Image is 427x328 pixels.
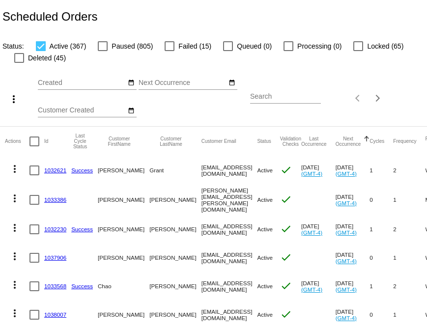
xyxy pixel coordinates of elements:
[336,244,370,272] mat-cell: [DATE]
[44,254,66,261] a: 1037906
[297,40,342,52] span: Processing (0)
[44,283,66,289] a: 1033568
[336,200,357,206] a: (GMT-4)
[149,215,201,244] mat-cell: [PERSON_NAME]
[301,136,327,147] button: Change sorting for LastOccurrenceUtc
[257,196,273,203] span: Active
[336,229,357,236] a: (GMT-4)
[28,52,66,64] span: Deleted (45)
[8,93,20,105] mat-icon: more_vert
[301,272,336,301] mat-cell: [DATE]
[98,136,141,147] button: Change sorting for CustomerFirstName
[370,272,393,301] mat-cell: 1
[301,156,336,185] mat-cell: [DATE]
[336,215,370,244] mat-cell: [DATE]
[280,193,292,205] mat-icon: check
[370,244,393,272] mat-cell: 0
[128,79,135,87] mat-icon: date_range
[393,215,425,244] mat-cell: 2
[348,88,368,108] button: Previous page
[336,258,357,264] a: (GMT-4)
[280,223,292,235] mat-icon: check
[393,138,416,144] button: Change sorting for Frequency
[257,226,273,232] span: Active
[280,280,292,292] mat-icon: check
[44,226,66,232] a: 1032230
[257,283,273,289] span: Active
[336,156,370,185] mat-cell: [DATE]
[370,215,393,244] mat-cell: 1
[149,136,192,147] button: Change sorting for CustomerLastName
[370,185,393,215] mat-cell: 0
[280,251,292,263] mat-icon: check
[280,308,292,320] mat-icon: check
[250,93,321,101] input: Search
[201,185,257,215] mat-cell: [PERSON_NAME][EMAIL_ADDRESS][PERSON_NAME][DOMAIN_NAME]
[149,244,201,272] mat-cell: [PERSON_NAME]
[9,279,21,291] mat-icon: more_vert
[9,192,21,204] mat-icon: more_vert
[9,222,21,234] mat-icon: more_vert
[336,272,370,301] mat-cell: [DATE]
[98,244,149,272] mat-cell: [PERSON_NAME]
[301,286,322,293] a: (GMT-4)
[257,311,273,318] span: Active
[71,167,93,173] a: Success
[370,138,384,144] button: Change sorting for Cycles
[71,133,89,149] button: Change sorting for LastProcessingCycleId
[393,244,425,272] mat-cell: 1
[9,307,21,319] mat-icon: more_vert
[98,272,149,301] mat-cell: Chao
[9,163,21,175] mat-icon: more_vert
[228,79,235,87] mat-icon: date_range
[9,250,21,262] mat-icon: more_vert
[98,156,149,185] mat-cell: [PERSON_NAME]
[201,156,257,185] mat-cell: [EMAIL_ADDRESS][DOMAIN_NAME]
[98,185,149,215] mat-cell: [PERSON_NAME]
[5,127,29,156] mat-header-cell: Actions
[368,88,388,108] button: Next page
[301,170,322,177] a: (GMT-4)
[257,138,271,144] button: Change sorting for Status
[393,185,425,215] mat-cell: 1
[201,272,257,301] mat-cell: [EMAIL_ADDRESS][DOMAIN_NAME]
[139,79,227,87] input: Next Occurrence
[50,40,86,52] span: Active (367)
[280,127,301,156] mat-header-cell: Validation Checks
[71,226,93,232] a: Success
[128,107,135,115] mat-icon: date_range
[367,40,403,52] span: Locked (65)
[336,286,357,293] a: (GMT-4)
[201,244,257,272] mat-cell: [EMAIL_ADDRESS][DOMAIN_NAME]
[301,229,322,236] a: (GMT-4)
[178,40,211,52] span: Failed (15)
[257,167,273,173] span: Active
[149,156,201,185] mat-cell: Grant
[336,136,361,147] button: Change sorting for NextOccurrenceUtc
[44,138,48,144] button: Change sorting for Id
[112,40,153,52] span: Paused (805)
[257,254,273,261] span: Active
[149,185,201,215] mat-cell: [PERSON_NAME]
[98,215,149,244] mat-cell: [PERSON_NAME]
[44,311,66,318] a: 1038007
[2,10,97,24] h2: Scheduled Orders
[280,164,292,176] mat-icon: check
[237,40,272,52] span: Queued (0)
[149,272,201,301] mat-cell: [PERSON_NAME]
[301,215,336,244] mat-cell: [DATE]
[38,107,126,114] input: Customer Created
[336,170,357,177] a: (GMT-4)
[2,42,24,50] span: Status:
[393,272,425,301] mat-cell: 2
[336,185,370,215] mat-cell: [DATE]
[336,315,357,321] a: (GMT-4)
[38,79,126,87] input: Created
[44,196,66,203] a: 1033386
[201,215,257,244] mat-cell: [EMAIL_ADDRESS][DOMAIN_NAME]
[44,167,66,173] a: 1032621
[370,156,393,185] mat-cell: 1
[201,138,236,144] button: Change sorting for CustomerEmail
[71,283,93,289] a: Success
[393,156,425,185] mat-cell: 2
